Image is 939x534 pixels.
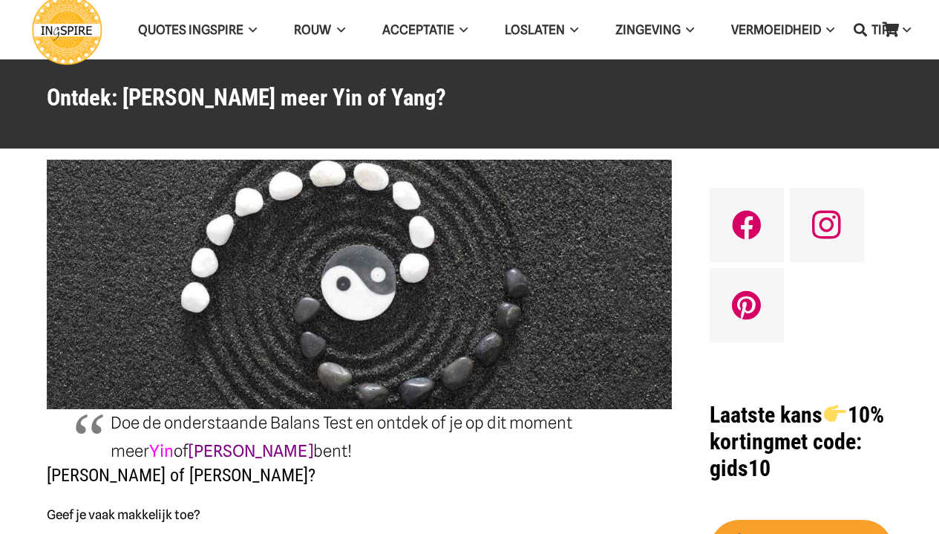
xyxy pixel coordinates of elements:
[294,22,331,37] span: ROUW
[382,22,454,37] span: Acceptatie
[615,22,681,37] span: Zingeving
[871,22,897,37] span: TIPS
[275,11,363,49] a: ROUWROUW Menu
[120,11,275,49] a: QUOTES INGSPIREQUOTES INGSPIRE Menu
[47,507,200,522] strong: Geef je vaak makkelijk toe?
[853,11,929,49] a: TIPSTIPS Menu
[454,11,468,48] span: Acceptatie Menu
[243,11,257,48] span: QUOTES INGSPIRE Menu
[189,441,313,460] span: [PERSON_NAME]
[111,409,608,465] p: Doe de onderstaande Balans Test en ontdek of je op dit moment meer of bent!
[845,11,875,48] a: Zoeken
[331,11,344,48] span: ROUW Menu
[486,11,597,49] a: LoslatenLoslaten Menu
[681,11,694,48] span: Zingeving Menu
[149,441,174,460] span: Yin
[47,160,672,409] img: Ben jij meer Yin of Yang? Doe de Balans test op www.ingspire.nl
[565,11,578,48] span: Loslaten Menu
[731,22,821,37] span: VERMOEIDHEID
[710,188,784,262] a: Facebook
[710,268,784,342] a: Pinterest
[710,402,884,455] strong: Laatste kans 10% korting
[47,85,451,112] h1: Ontdek: [PERSON_NAME] meer Yin of Yang?
[138,22,243,37] span: QUOTES INGSPIRE
[364,11,486,49] a: AcceptatieAcceptatie Menu
[790,188,864,262] a: Instagram
[505,22,565,37] span: Loslaten
[824,403,846,425] img: 👉
[47,465,672,486] h2: [PERSON_NAME] of [PERSON_NAME]?
[821,11,834,48] span: VERMOEIDHEID Menu
[897,11,910,48] span: TIPS Menu
[713,11,853,49] a: VERMOEIDHEIDVERMOEIDHEID Menu
[597,11,713,49] a: ZingevingZingeving Menu
[710,402,893,482] h1: met code: gids10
